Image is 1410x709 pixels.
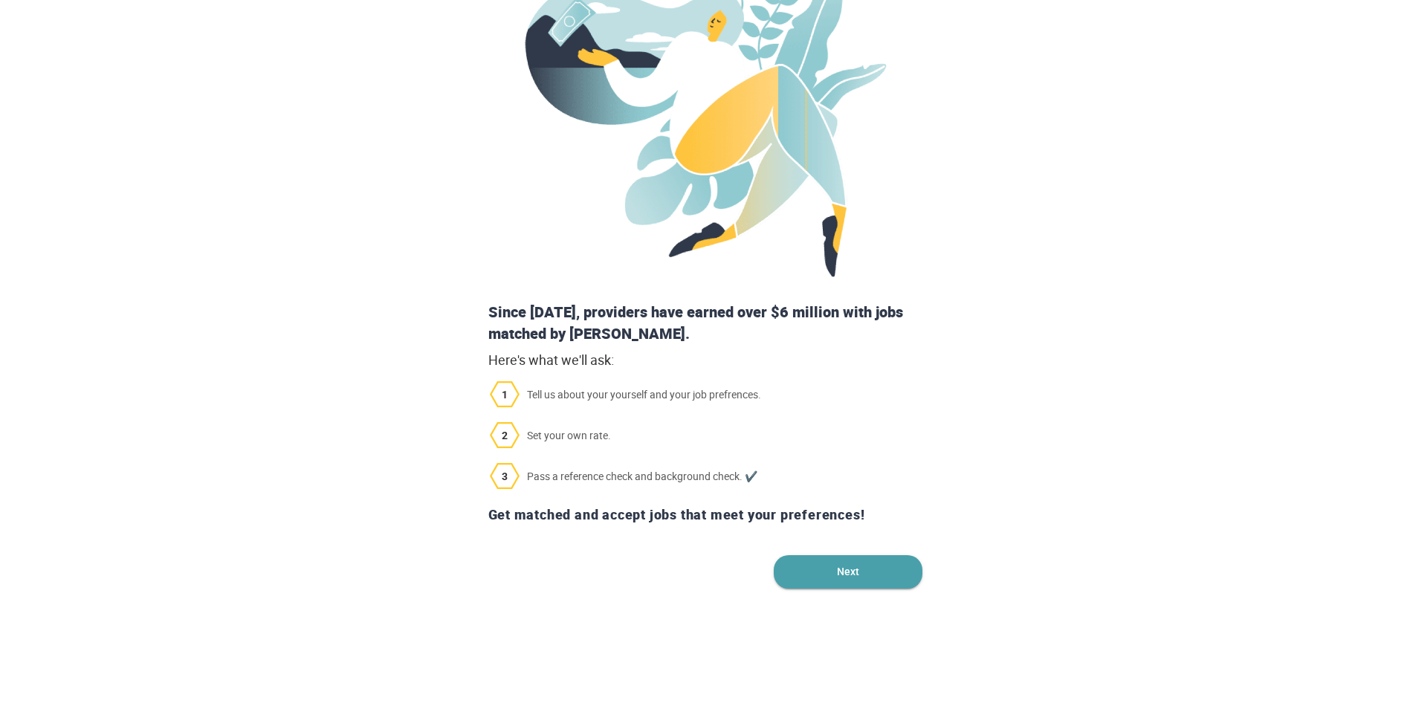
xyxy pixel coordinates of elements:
[490,422,520,448] img: 2
[490,469,520,484] span: 3
[482,498,928,531] div: Get matched and accept jobs that meet your preferences!
[482,302,928,344] div: Since [DATE], providers have earned over $6 million with jobs matched by [PERSON_NAME].
[482,351,928,370] div: Here's what we'll ask:
[482,463,928,489] span: Pass a reference check and background check. ✔️
[482,381,928,407] span: Tell us about your yourself and your job prefrences.
[482,422,928,448] span: Set your own rate.
[490,381,520,407] img: 1
[774,555,922,589] button: Next
[490,387,520,402] span: 1
[490,463,520,489] img: 3
[490,428,520,443] span: 2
